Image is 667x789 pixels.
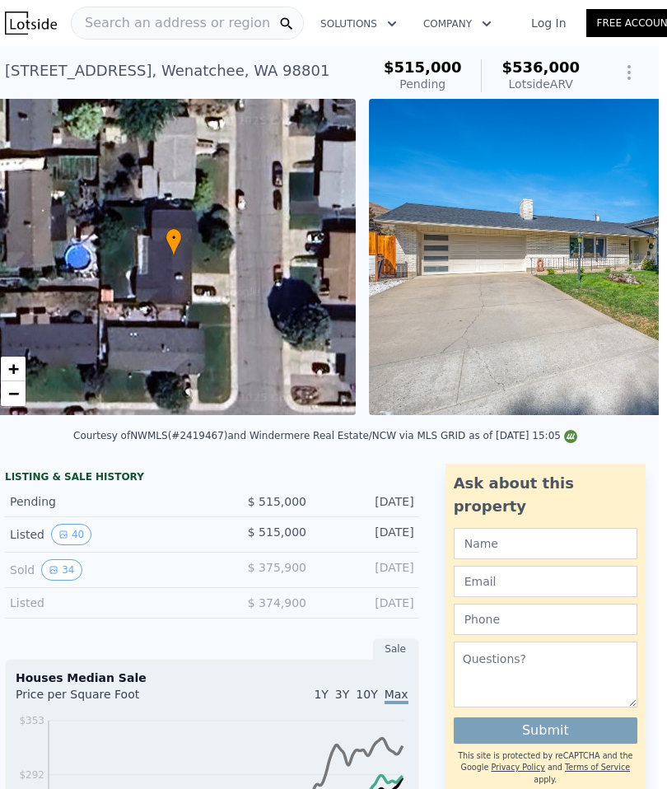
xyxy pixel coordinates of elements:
div: Sale [373,638,419,660]
tspan: $353 [19,715,44,726]
a: Log In [511,15,585,31]
button: Solutions [307,9,410,39]
div: [DATE] [320,493,414,510]
button: Show Options [613,56,646,89]
span: 10Y [356,688,377,701]
span: $ 374,900 [248,596,306,609]
div: LISTING & SALE HISTORY [5,470,419,487]
span: $ 515,000 [248,525,306,539]
a: Zoom in [1,357,26,381]
input: Name [454,528,637,559]
div: Price per Square Foot [16,686,212,712]
span: Search an address or region [72,13,270,33]
span: − [8,383,19,404]
div: Courtesy of NWMLS (#2419467) and Windermere Real Estate/NCW via MLS GRID as of [DATE] 15:05 [73,430,577,441]
span: • [166,231,182,245]
span: + [8,358,19,379]
div: [DATE] [320,559,414,581]
span: Max [385,688,408,704]
span: $ 515,000 [248,495,306,508]
button: Submit [454,717,637,744]
span: 1Y [314,688,328,701]
span: $ 375,900 [248,561,306,574]
img: Lotside [5,12,57,35]
div: Pending [384,76,462,92]
a: Terms of Service [565,763,630,772]
div: Listed [10,524,198,545]
div: Houses Median Sale [16,670,408,686]
div: • [166,228,182,257]
div: Sold [10,559,198,581]
tspan: $292 [19,769,44,781]
button: View historical data [41,559,82,581]
span: $536,000 [501,58,580,76]
div: [STREET_ADDRESS] , Wenatchee , WA 98801 [5,59,329,82]
div: Pending [10,493,198,510]
img: NWMLS Logo [564,430,577,443]
div: Lotside ARV [501,76,580,92]
a: Privacy Policy [491,763,544,772]
div: Listed [10,595,198,611]
a: Zoom out [1,381,26,406]
span: 3Y [335,688,349,701]
button: View historical data [51,524,91,545]
input: Email [454,566,637,597]
div: [DATE] [320,595,414,611]
span: $515,000 [384,58,462,76]
div: [DATE] [320,524,414,545]
div: Ask about this property [454,472,637,518]
div: This site is protected by reCAPTCHA and the Google and apply. [454,750,637,786]
input: Phone [454,604,637,635]
button: Company [410,9,505,39]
